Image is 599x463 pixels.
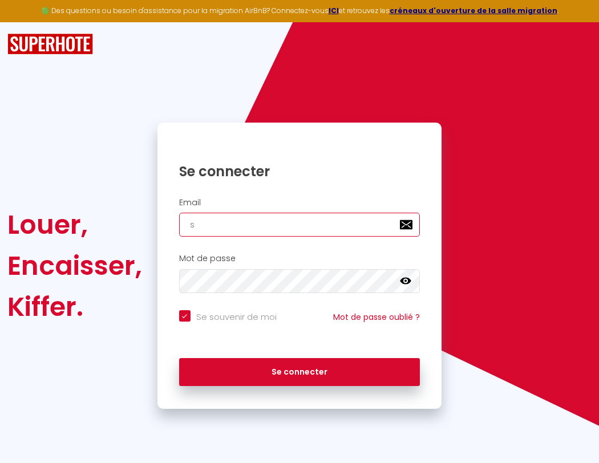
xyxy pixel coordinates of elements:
[7,34,93,55] img: SuperHote logo
[9,5,43,39] button: Ouvrir le widget de chat LiveChat
[7,245,142,286] div: Encaisser,
[179,213,420,237] input: Ton Email
[390,6,557,15] a: créneaux d'ouverture de la salle migration
[7,286,142,327] div: Kiffer.
[7,204,142,245] div: Louer,
[179,198,420,208] h2: Email
[179,358,420,387] button: Se connecter
[333,311,420,323] a: Mot de passe oublié ?
[329,6,339,15] a: ICI
[179,163,420,180] h1: Se connecter
[179,254,420,263] h2: Mot de passe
